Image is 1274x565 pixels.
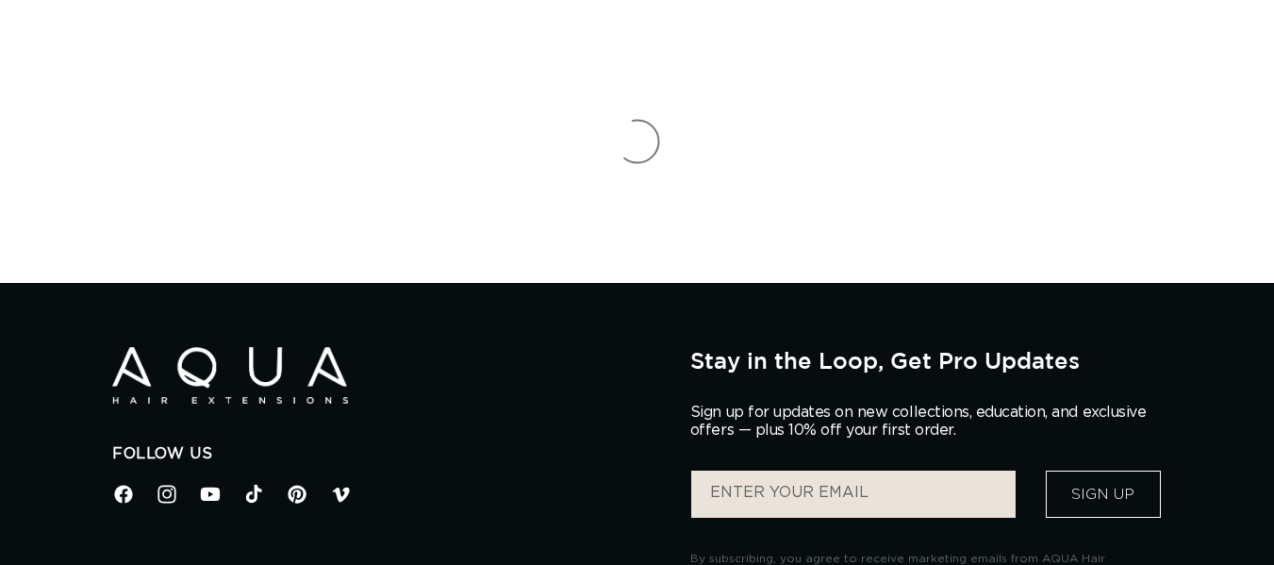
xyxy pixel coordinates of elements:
h2: Follow Us [112,444,662,464]
h2: Stay in the Loop, Get Pro Updates [690,347,1162,374]
p: Sign up for updates on new collections, education, and exclusive offers — plus 10% off your first... [690,404,1162,440]
button: Sign Up [1046,471,1161,518]
input: ENTER YOUR EMAIL [691,471,1016,518]
img: Aqua Hair Extensions [112,347,348,405]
